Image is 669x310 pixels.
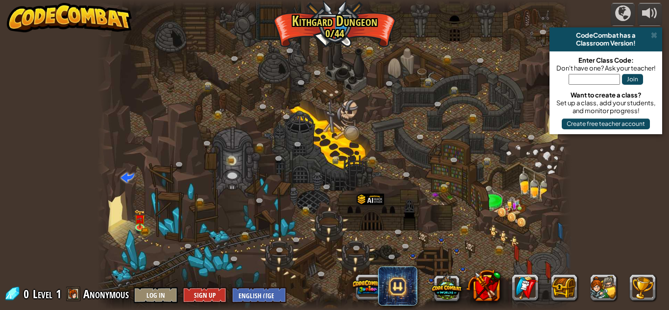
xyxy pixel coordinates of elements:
[307,204,312,208] img: portrait.png
[33,286,52,302] span: Level
[137,216,143,221] img: portrait.png
[83,286,129,302] span: Anonymous
[134,287,178,303] button: Log In
[611,3,635,26] button: Campaigns
[7,3,132,32] img: CodeCombat - Learn how to code by playing a game
[638,3,662,26] button: Adjust volume
[24,286,32,302] span: 0
[554,91,657,99] div: Want to create a class?
[553,31,658,39] div: CodeCombat has a
[554,99,657,115] div: Set up a class, add your students, and monitor progress!
[445,181,451,185] img: portrait.png
[562,119,650,129] button: Create free teacher account
[554,56,657,64] div: Enter Class Code:
[56,286,61,302] span: 1
[622,74,643,85] button: Join
[219,108,225,112] img: portrait.png
[183,287,227,303] button: Sign Up
[553,39,658,47] div: Classroom Version!
[135,210,146,228] img: level-banner-unlock.png
[554,64,657,72] div: Don't have one? Ask your teacher!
